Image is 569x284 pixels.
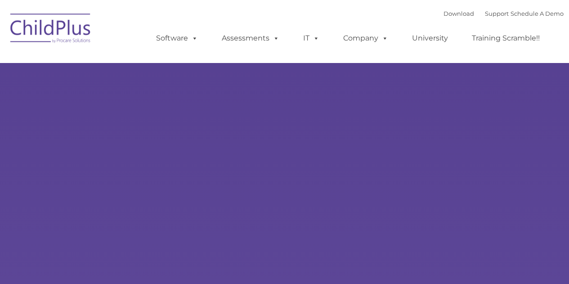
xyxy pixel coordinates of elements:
[6,7,96,52] img: ChildPlus by Procare Solutions
[334,29,397,47] a: Company
[463,29,549,47] a: Training Scramble!!
[403,29,457,47] a: University
[213,29,288,47] a: Assessments
[511,10,564,17] a: Schedule A Demo
[294,29,328,47] a: IT
[444,10,564,17] font: |
[147,29,207,47] a: Software
[485,10,509,17] a: Support
[444,10,474,17] a: Download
